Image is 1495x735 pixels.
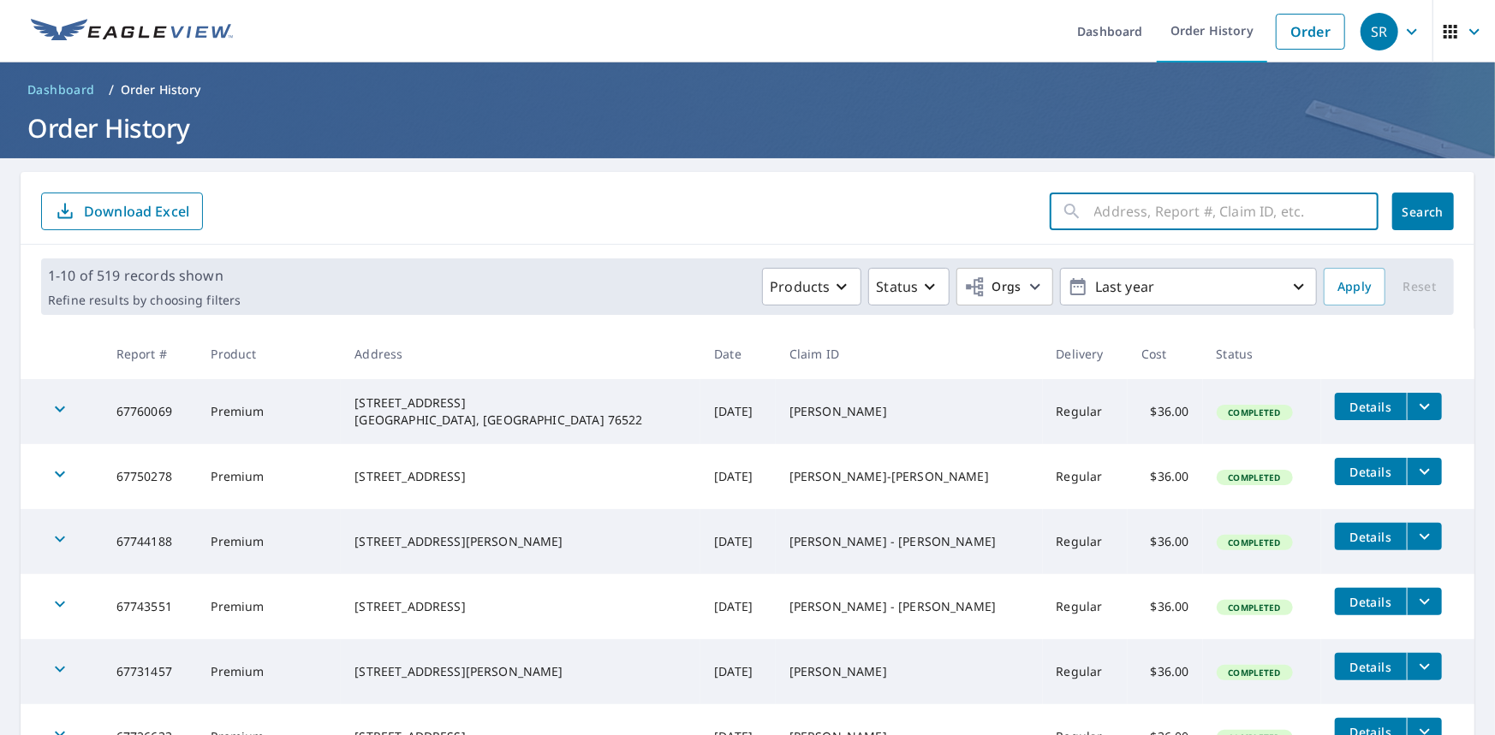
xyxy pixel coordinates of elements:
td: [PERSON_NAME] - [PERSON_NAME] [776,574,1043,639]
p: Products [770,276,830,297]
span: Completed [1218,536,1291,548]
div: [STREET_ADDRESS] [GEOGRAPHIC_DATA], [GEOGRAPHIC_DATA] 76522 [354,394,687,429]
div: [STREET_ADDRESS][PERSON_NAME] [354,663,687,680]
td: [DATE] [700,574,776,639]
span: Details [1345,659,1397,675]
button: detailsBtn-67731457 [1335,653,1407,680]
p: Download Excel [84,202,189,221]
span: Completed [1218,602,1291,613]
button: filesDropdownBtn-67760069 [1407,393,1442,420]
a: Dashboard [21,76,102,104]
div: [STREET_ADDRESS][PERSON_NAME] [354,533,687,550]
th: Cost [1128,329,1203,379]
td: [PERSON_NAME] - [PERSON_NAME] [776,509,1043,574]
td: Regular [1043,509,1128,574]
span: Orgs [964,276,1021,298]
span: Details [1345,464,1397,480]
h1: Order History [21,110,1474,145]
td: Regular [1043,639,1128,704]
th: Date [700,329,776,379]
span: Completed [1218,406,1291,418]
input: Address, Report #, Claim ID, etc. [1094,187,1379,235]
td: [PERSON_NAME] [776,639,1043,704]
p: Last year [1088,272,1289,302]
div: [STREET_ADDRESS] [354,598,687,615]
span: Apply [1337,276,1372,298]
p: Status [876,276,918,297]
img: EV Logo [31,19,233,44]
button: detailsBtn-67750278 [1335,458,1407,485]
p: Refine results by choosing filters [48,293,241,308]
td: 67760069 [103,379,198,444]
button: Orgs [956,268,1053,305]
span: Completed [1218,667,1291,679]
td: Premium [198,444,342,509]
p: 1-10 of 519 records shown [48,265,241,286]
button: detailsBtn-67744188 [1335,523,1407,550]
td: Premium [198,574,342,639]
td: Regular [1043,379,1128,444]
span: Dashboard [27,81,95,98]
p: Order History [121,81,201,98]
td: $36.00 [1128,574,1203,639]
td: 67744188 [103,509,198,574]
button: filesDropdownBtn-67744188 [1407,523,1442,550]
button: Products [762,268,861,305]
td: 67743551 [103,574,198,639]
td: Premium [198,639,342,704]
button: detailsBtn-67743551 [1335,588,1407,615]
th: Claim ID [776,329,1043,379]
th: Delivery [1043,329,1128,379]
span: Completed [1218,471,1291,483]
td: 67750278 [103,444,198,509]
button: Search [1392,193,1454,230]
button: Last year [1060,268,1317,305]
span: Details [1345,529,1397,545]
td: [DATE] [700,639,776,704]
th: Product [198,329,342,379]
nav: breadcrumb [21,76,1474,104]
button: filesDropdownBtn-67750278 [1407,458,1442,485]
button: filesDropdownBtn-67743551 [1407,588,1442,615]
span: Details [1345,399,1397,415]
td: $36.00 [1128,509,1203,574]
th: Report # [103,329,198,379]
button: Status [868,268,950,305]
td: Premium [198,509,342,574]
td: $36.00 [1128,444,1203,509]
button: filesDropdownBtn-67731457 [1407,653,1442,680]
span: Search [1406,204,1440,220]
td: [PERSON_NAME]-[PERSON_NAME] [776,444,1043,509]
div: SR [1361,13,1398,50]
td: Premium [198,379,342,444]
td: Regular [1043,574,1128,639]
td: [DATE] [700,444,776,509]
span: Details [1345,594,1397,610]
td: Regular [1043,444,1128,509]
button: Download Excel [41,193,203,230]
li: / [109,80,114,100]
td: $36.00 [1128,639,1203,704]
th: Status [1203,329,1321,379]
td: [DATE] [700,379,776,444]
td: $36.00 [1128,379,1203,444]
td: 67731457 [103,639,198,704]
button: Apply [1324,268,1385,305]
th: Address [341,329,700,379]
button: detailsBtn-67760069 [1335,393,1407,420]
div: [STREET_ADDRESS] [354,468,687,485]
td: [PERSON_NAME] [776,379,1043,444]
a: Order [1276,14,1345,50]
td: [DATE] [700,509,776,574]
